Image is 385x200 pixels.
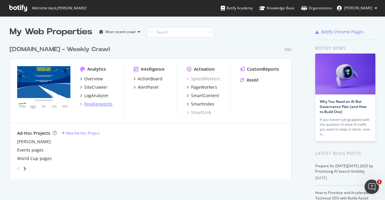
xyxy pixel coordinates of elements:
div: If you haven’t yet grappled with the question of what AI traffic you want to keep or block, now is… [320,117,371,137]
div: Pro [285,47,291,52]
iframe: Intercom live chat [365,180,379,194]
input: Search [147,27,214,37]
div: SmartContent [191,93,219,99]
a: Why You Need an AI Bot Governance Plan (and How to Build One) [320,99,367,114]
img: sportsbet.com.au [17,66,70,109]
a: SpeedWorkers [187,76,220,82]
img: Why You Need an AI Bot Governance Plan (and How to Build One) [315,54,375,94]
a: Prepare for [DATE][DATE] 2025 by Prioritizing AI Search Visibility [315,163,373,174]
div: Most recent crawl [105,30,135,34]
a: CustomReports [240,66,279,72]
span: Nick Hannaford [344,5,372,11]
div: Intelligence [141,66,165,72]
a: SmartContent [187,93,219,99]
div: Ad-Hoc Projects [17,130,50,136]
div: SmartIndex [191,101,214,107]
div: RealKeywords [84,101,112,107]
div: angle-left [15,164,23,174]
a: PageWorkers [187,84,217,90]
a: SmartIndex [187,101,214,107]
span: 1 [377,180,382,184]
div: Botify Chrome Plugin [321,29,364,35]
a: Assist [240,77,259,83]
a: New Ad-Hoc Project [62,131,100,136]
div: AlertPanel [138,84,159,90]
div: Botify Academy [221,5,253,11]
a: World Cup pages [17,155,52,162]
a: Events pages [17,147,44,153]
div: New Ad-Hoc Project [66,131,100,136]
div: Analytics [87,66,106,72]
div: Latest Blog Posts [315,150,375,157]
a: ActionBoard [134,76,162,82]
button: Most recent crawl [97,27,143,37]
div: ActionBoard [138,76,162,82]
div: grid [10,38,296,179]
div: Overview [84,76,103,82]
div: CustomReports [247,66,279,72]
div: Activation [194,66,215,72]
div: Organizations [301,5,332,11]
a: SiteCrawler [80,84,107,90]
div: Assist [247,77,259,83]
a: AlertPanel [134,84,159,90]
div: Knowledge Base [259,5,294,11]
a: LogAnalyzer [80,93,109,99]
div: Botify news [315,45,375,51]
a: Overview [80,76,103,82]
span: Welcome back, [PERSON_NAME] ! [32,6,86,11]
a: SmartLink [187,109,211,115]
a: [DOMAIN_NAME] - Weekly Crawl [10,45,112,54]
div: LogAnalyzer [84,93,109,99]
button: [PERSON_NAME] [332,3,382,13]
div: angle-right [23,166,27,172]
a: Botify Chrome Plugin [315,29,364,35]
div: My Web Properties [10,26,92,38]
div: PageWorkers [191,84,217,90]
a: RealKeywords [80,101,112,107]
div: SiteCrawler [84,84,107,90]
div: [DOMAIN_NAME] - Weekly Crawl [10,45,110,54]
div: [DATE] [315,175,375,181]
a: [PERSON_NAME] [17,139,51,145]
